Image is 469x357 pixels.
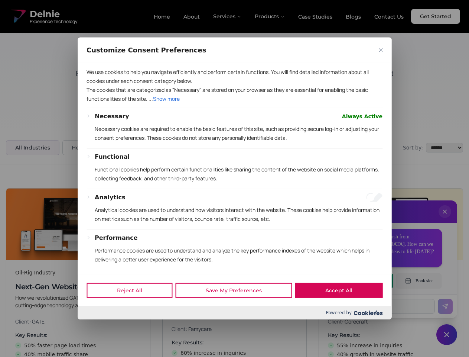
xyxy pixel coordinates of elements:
[95,112,129,121] button: Necessary
[87,86,382,103] p: The cookies that are categorized as "Necessary" are stored on your browser as they are essential ...
[87,283,172,298] button: Reject All
[153,94,180,103] button: Show more
[379,48,382,52] img: Close
[95,152,130,161] button: Functional
[354,311,382,315] img: Cookieyes logo
[95,246,382,264] p: Performance cookies are used to understand and analyze the key performance indexes of the website...
[78,306,391,319] div: Powered by
[295,283,382,298] button: Accept All
[342,112,382,121] span: Always Active
[95,125,382,142] p: Necessary cookies are required to enable the basic features of this site, such as providing secur...
[87,46,206,55] span: Customize Consent Preferences
[95,193,126,202] button: Analytics
[95,234,138,242] button: Performance
[87,68,382,86] p: We use cookies to help you navigate efficiently and perform certain functions. You will find deta...
[175,283,292,298] button: Save My Preferences
[366,193,382,202] input: Enable Analytics
[95,206,382,223] p: Analytical cookies are used to understand how visitors interact with the website. These cookies h...
[95,165,382,183] p: Functional cookies help perform certain functionalities like sharing the content of the website o...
